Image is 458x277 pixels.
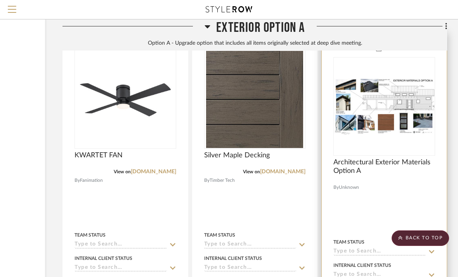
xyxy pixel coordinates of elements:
[131,169,176,174] a: [DOMAIN_NAME]
[210,177,235,184] span: Timber Tech
[62,39,447,48] div: Option A - Upgrade option that includes all items originally selected at deep dive meeting.
[260,169,305,174] a: [DOMAIN_NAME]
[333,158,435,175] span: Architectural Exterior Materials Option A
[243,169,260,174] span: View on
[333,184,339,191] span: By
[216,19,305,36] span: Exterior Option A
[334,57,435,155] div: 0
[204,177,210,184] span: By
[204,265,297,272] input: Type to Search…
[204,241,297,249] input: Type to Search…
[114,169,131,174] span: View on
[204,255,262,262] div: Internal Client Status
[77,51,174,148] img: KWARTET FAN
[75,151,123,160] span: KWARTET FAN
[75,241,167,249] input: Type to Search…
[334,78,434,135] img: Architectural Exterior Materials Option A
[339,184,359,191] span: Unknown
[75,255,132,262] div: Internal Client Status
[75,232,106,239] div: Team Status
[204,151,270,160] span: Silver Maple Decking
[333,248,426,256] input: Type to Search…
[75,177,80,184] span: By
[75,265,167,272] input: Type to Search…
[204,232,235,239] div: Team Status
[333,262,391,269] div: Internal Client Status
[392,230,449,246] scroll-to-top-button: BACK TO TOP
[206,51,303,148] img: Silver Maple Decking
[333,239,364,246] div: Team Status
[80,177,103,184] span: Fanimation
